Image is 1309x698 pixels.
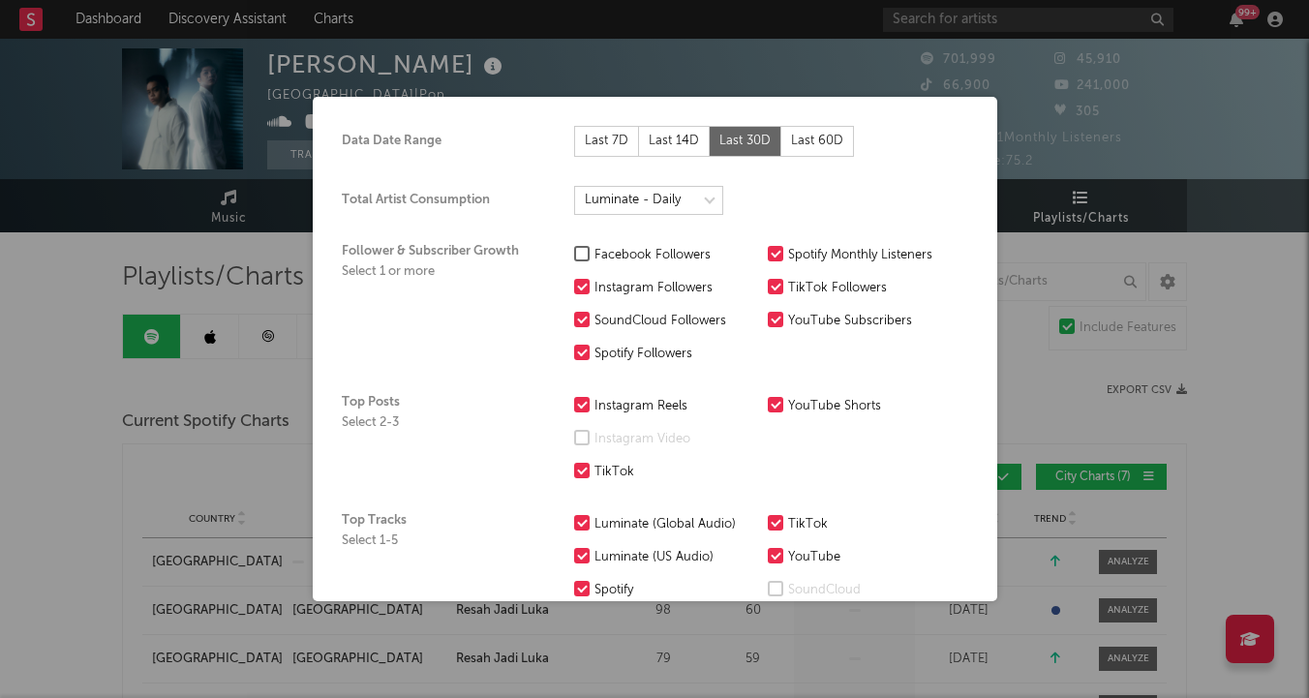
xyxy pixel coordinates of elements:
div: Luminate (US Audio) [594,546,758,569]
div: Spotify Monthly Listeners [788,244,952,267]
div: YouTube [788,546,952,569]
div: TikTok [788,513,952,536]
div: Top Tracks [342,513,535,651]
div: TikTok [594,461,758,484]
div: Instagram Followers [594,277,758,300]
div: SoundCloud Followers [594,310,758,333]
div: YouTube Shorts [788,395,952,418]
div: Luminate (Global Audio) [594,513,758,536]
div: YouTube Subscribers [788,310,952,333]
div: Spotify [594,579,758,602]
div: Last 30D [710,126,781,157]
div: Data Date Range [342,134,535,149]
div: Follower & Subscriber Growth [342,244,535,366]
div: Total Artist Consumption [342,193,535,208]
div: Spotify Followers [594,343,758,366]
div: Select 2-3 [342,415,535,431]
div: Top Posts [342,395,535,484]
div: Select 1 or more [342,264,535,280]
div: TikTok Followers [788,277,952,300]
div: Last 14D [639,126,710,157]
div: SoundCloud [788,579,952,602]
div: Last 60D [781,126,854,157]
div: Instagram Reels [594,395,758,418]
div: Facebook Followers [594,244,758,267]
div: Select 1-5 [342,533,535,549]
div: Last 7D [574,126,639,157]
div: Instagram Video [594,428,758,451]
